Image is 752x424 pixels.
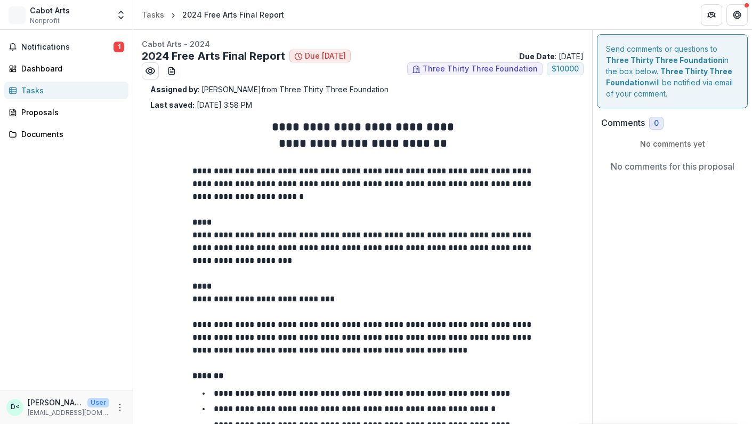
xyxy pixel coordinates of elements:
[4,38,128,55] button: Notifications1
[519,52,555,61] strong: Due Date
[701,4,722,26] button: Partners
[142,9,164,20] div: Tasks
[654,119,659,128] span: 0
[305,52,346,61] span: Due [DATE]
[552,65,579,74] span: $ 10000
[142,50,285,62] h2: 2024 Free Arts Final Report
[4,60,128,77] a: Dashboard
[138,7,168,22] a: Tasks
[114,42,124,52] span: 1
[519,51,584,62] p: : [DATE]
[28,408,109,418] p: [EMAIL_ADDRESS][DOMAIN_NAME]
[4,82,128,99] a: Tasks
[606,55,723,65] strong: Three Thirty Three Foundation
[726,4,748,26] button: Get Help
[611,160,734,173] p: No comments for this proposal
[606,67,732,87] strong: Three Thirty Three Foundation
[142,38,584,50] p: Cabot Arts - 2024
[163,62,180,79] button: download-word-button
[150,84,575,95] p: : [PERSON_NAME] from Three Thirty Three Foundation
[21,43,114,52] span: Notifications
[4,103,128,121] a: Proposals
[114,401,126,414] button: More
[150,85,198,94] strong: Assigned by
[4,125,128,143] a: Documents
[21,129,120,140] div: Documents
[597,34,748,108] div: Send comments or questions to in the box below. will be notified via email of your comment.
[114,4,128,26] button: Open entity switcher
[21,107,120,118] div: Proposals
[142,62,159,79] button: Preview 9c3b8cd2-3963-4b03-b548-d9d24d2b4df7.pdf
[21,85,120,96] div: Tasks
[150,100,195,109] strong: Last saved:
[87,398,109,407] p: User
[28,397,83,408] p: [PERSON_NAME] <[EMAIL_ADDRESS][DOMAIN_NAME]>
[11,404,20,411] div: Dana Robinson <director@cabotarts.org>
[182,9,284,20] div: 2024 Free Arts Final Report
[150,99,252,110] p: [DATE] 3:58 PM
[601,118,645,128] h2: Comments
[423,65,538,74] span: Three Thirty Three Foundation
[138,7,288,22] nav: breadcrumb
[601,138,743,149] p: No comments yet
[30,16,60,26] span: Nonprofit
[21,63,120,74] div: Dashboard
[30,5,70,16] div: Cabot Arts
